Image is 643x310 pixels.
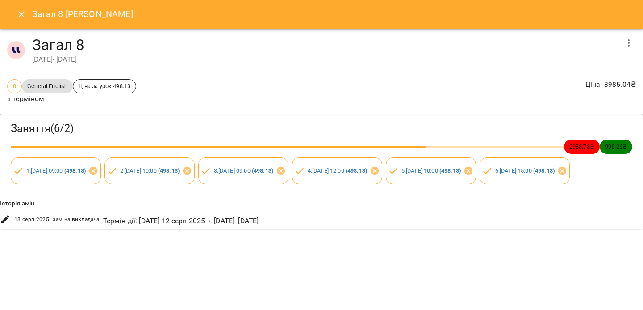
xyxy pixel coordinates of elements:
div: 3.[DATE] 09:00 (498.13) [198,157,288,184]
span: General English [22,82,73,90]
div: 6.[DATE] 15:00 (498.13) [480,157,570,184]
div: 1.[DATE] 09:00 (498.13) [11,157,101,184]
span: заміна викладача [53,215,99,224]
a: 2.[DATE] 10:00 (498.13) [120,167,180,174]
h6: Загал 8 [PERSON_NAME] [32,7,133,21]
a: 6.[DATE] 15:00 (498.13) [495,167,555,174]
a: 5.[DATE] 10:00 (498.13) [401,167,461,174]
b: ( 498.13 ) [252,167,273,174]
b: ( 498.13 ) [533,167,555,174]
p: Ціна : 3985.04 ₴ [585,79,636,90]
div: [DATE] - [DATE] [32,54,618,65]
span: 996.26 ₴ [600,142,632,151]
img: 1255ca683a57242d3abe33992970777d.jpg [7,41,25,59]
h4: Загал 8 [32,36,618,54]
div: 4.[DATE] 12:00 (498.13) [292,157,382,184]
span: 8 [8,82,21,90]
h3: Заняття ( 6 / 2 ) [11,122,632,136]
span: Ціна за урок 498.13 [73,82,136,90]
div: 2.[DATE] 10:00 (498.13) [104,157,195,184]
button: Close [11,4,32,25]
b: ( 498.13 ) [346,167,367,174]
span: 2988.78 ₴ [564,142,600,151]
a: 1.[DATE] 09:00 (498.13) [26,167,86,174]
a: 3.[DATE] 09:00 (498.13) [214,167,273,174]
span: 18 серп 2025 [14,215,50,224]
b: ( 498.13 ) [64,167,86,174]
div: Термін дії : [DATE] 12 серп 2025 → [DATE] - [DATE] [101,214,261,228]
div: 5.[DATE] 10:00 (498.13) [386,157,476,184]
b: ( 498.13 ) [439,167,461,174]
a: 4.[DATE] 12:00 (498.13) [308,167,367,174]
p: з терміном [7,93,136,104]
b: ( 498.13 ) [158,167,180,174]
